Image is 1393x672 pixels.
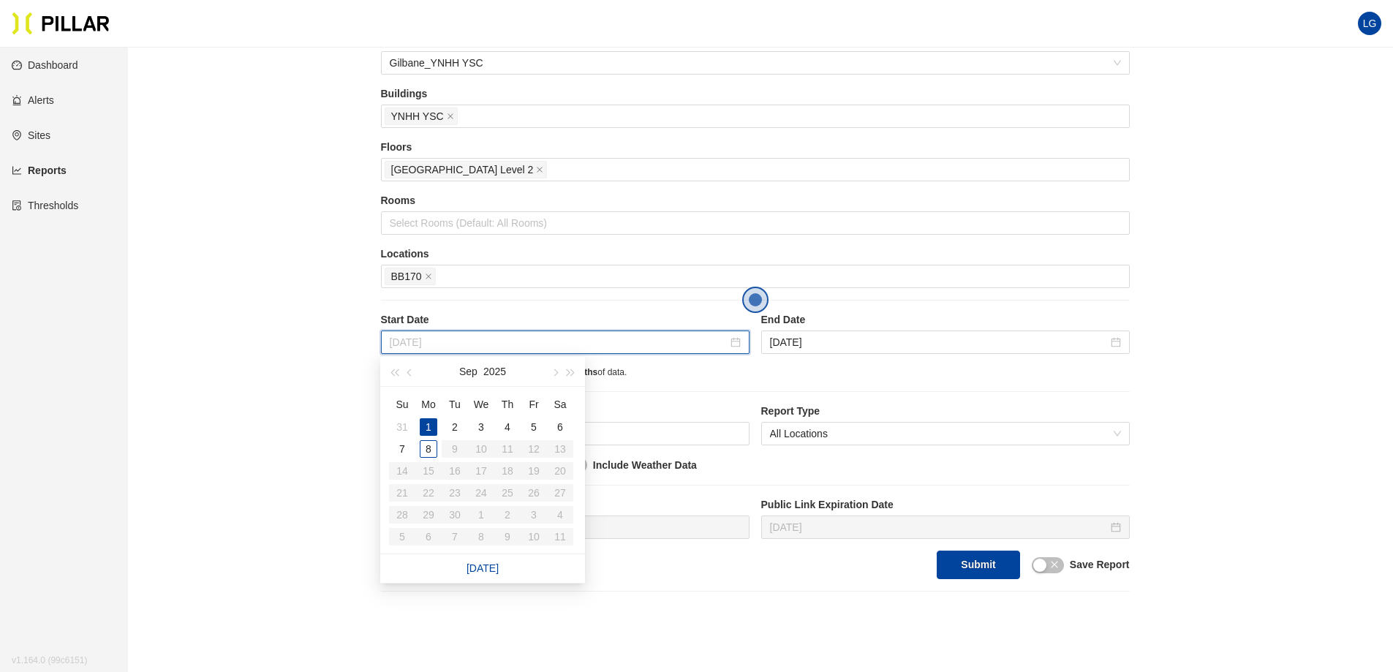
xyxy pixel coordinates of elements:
label: Buildings [381,86,1130,102]
img: Pillar Technologies [12,12,110,35]
span: YNHH YSC [391,108,444,124]
label: Rooms [381,193,1130,208]
input: Sep 22, 2025 [770,519,1108,535]
div: Note: Reports can contain a maximum of of data. [381,366,1130,380]
td: 2025-09-05 [521,416,547,438]
input: Sep 8, 2025 [770,334,1108,350]
div: 3 [472,418,490,436]
input: Sep 1, 2025 [390,334,728,350]
th: Su [389,393,415,416]
a: exceptionThresholds [12,200,78,211]
label: Locations [381,246,1130,262]
span: LG [1363,12,1377,35]
th: Th [494,393,521,416]
div: 5 [525,418,543,436]
span: BB170 [391,268,422,284]
button: 2025 [483,357,506,386]
div: 8 [420,440,437,458]
div: 1 [420,418,437,436]
td: 2025-09-06 [547,416,573,438]
td: 2025-09-07 [389,438,415,460]
button: Sep [459,357,477,386]
label: Include Weather Data [593,458,697,473]
th: Fr [521,393,547,416]
td: 2025-09-08 [415,438,442,460]
button: Open the dialog [742,287,769,313]
span: All Locations [770,423,1121,445]
button: Submit [937,551,1019,579]
a: dashboardDashboard [12,59,78,71]
label: Floors [381,140,1130,155]
td: 2025-09-04 [494,416,521,438]
td: 2025-08-31 [389,416,415,438]
a: line-chartReports [12,165,67,176]
span: close [1050,560,1059,569]
th: We [468,393,494,416]
span: Gilbane_YNHH YSC [390,52,1121,74]
a: [DATE] [467,562,499,574]
div: 7 [393,440,411,458]
th: Sa [547,393,573,416]
a: environmentSites [12,129,50,141]
a: alertAlerts [12,94,54,106]
label: Start Date [381,312,750,328]
th: Tu [442,393,468,416]
span: [GEOGRAPHIC_DATA] Level 2 [391,162,534,178]
label: Save Report [1070,557,1130,573]
span: close [536,166,543,175]
span: close [425,273,432,282]
td: 2025-09-01 [415,416,442,438]
td: 2025-09-03 [468,416,494,438]
div: 2 [446,418,464,436]
td: 2025-09-02 [442,416,468,438]
label: Report Type [761,404,1130,419]
label: End Date [761,312,1130,328]
div: 31 [393,418,411,436]
div: 6 [551,418,569,436]
th: Mo [415,393,442,416]
span: close [447,113,454,121]
label: Public Link Expiration Date [761,497,1130,513]
div: 4 [499,418,516,436]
